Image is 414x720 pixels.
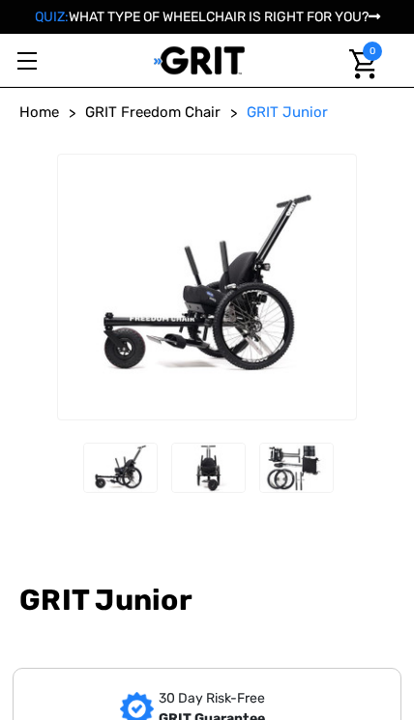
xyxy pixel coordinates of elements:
[84,444,157,492] img: GRIT Junior: GRIT Freedom Chair all terrain wheelchair engineered specifically for kids
[19,103,59,121] span: Home
[247,101,328,124] a: GRIT Junior
[154,45,246,75] img: GRIT All-Terrain Wheelchair and Mobility Equipment
[35,9,69,25] span: QUIZ:
[349,49,377,79] img: Cart
[85,103,221,121] span: GRIT Freedom Chair
[19,583,395,618] h1: GRIT Junior
[35,9,380,25] a: QUIZ:WHAT TYPE OF WHEELCHAIR IS RIGHT FOR YOU?
[85,101,221,124] a: GRIT Freedom Chair
[247,103,328,121] span: GRIT Junior
[260,444,333,492] img: GRIT Junior: disassembled child-specific GRIT Freedom Chair model with seatback, push handles, fo...
[363,42,382,61] span: 0
[19,101,395,124] nav: Breadcrumb
[17,60,37,62] span: Toggle menu
[159,688,294,708] p: 30 Day Risk-Free
[172,444,245,492] img: GRIT Junior: front view of kid-sized model of GRIT Freedom Chair all terrain wheelchair
[338,34,382,95] a: Cart with 0 items
[19,101,59,124] a: Home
